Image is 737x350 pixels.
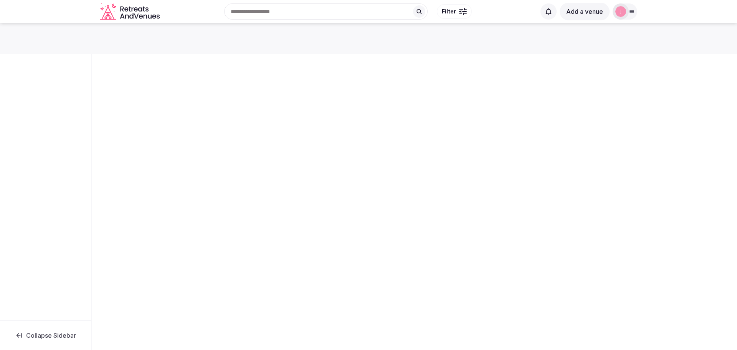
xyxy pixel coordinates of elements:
[437,4,472,19] button: Filter
[442,8,456,15] span: Filter
[100,3,161,20] svg: Retreats and Venues company logo
[560,3,610,20] button: Add a venue
[26,332,76,339] span: Collapse Sidebar
[100,3,161,20] a: Visit the homepage
[615,6,626,17] img: jen-7867
[6,327,85,344] button: Collapse Sidebar
[560,8,610,15] a: Add a venue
